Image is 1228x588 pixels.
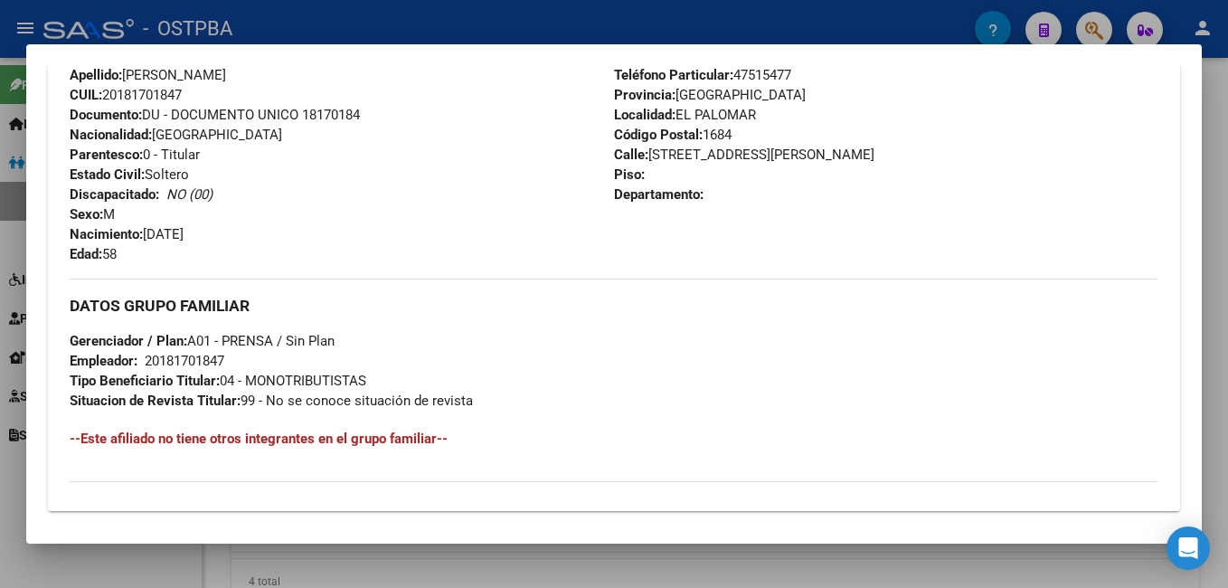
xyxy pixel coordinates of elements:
[614,147,648,163] strong: Calle:
[614,147,874,163] span: [STREET_ADDRESS][PERSON_NAME]
[614,107,756,123] span: EL PALOMAR
[614,166,645,183] strong: Piso:
[70,107,360,123] span: DU - DOCUMENTO UNICO 18170184
[70,87,102,103] strong: CUIL:
[614,87,806,103] span: [GEOGRAPHIC_DATA]
[70,333,335,349] span: A01 - PRENSA / Sin Plan
[70,166,189,183] span: Soltero
[70,226,184,242] span: [DATE]
[70,147,143,163] strong: Parentesco:
[70,353,137,369] strong: Empleador:
[614,67,791,83] span: 47515477
[70,373,366,389] span: 04 - MONOTRIBUTISTAS
[614,186,704,203] strong: Departamento:
[614,67,733,83] strong: Teléfono Particular:
[70,206,103,223] strong: Sexo:
[70,206,115,223] span: M
[70,226,143,242] strong: Nacimiento:
[614,127,732,143] span: 1684
[166,186,213,203] i: NO (00)
[70,333,187,349] strong: Gerenciador / Plan:
[70,67,226,83] span: [PERSON_NAME]
[70,373,220,389] strong: Tipo Beneficiario Titular:
[614,127,703,143] strong: Código Postal:
[70,107,142,123] strong: Documento:
[614,107,675,123] strong: Localidad:
[70,393,241,409] strong: Situacion de Revista Titular:
[614,87,675,103] strong: Provincia:
[70,186,159,203] strong: Discapacitado:
[70,127,152,143] strong: Nacionalidad:
[70,127,282,143] span: [GEOGRAPHIC_DATA]
[145,351,224,371] div: 20181701847
[70,393,473,409] span: 99 - No se conoce situación de revista
[70,166,145,183] strong: Estado Civil:
[70,296,1158,316] h3: DATOS GRUPO FAMILIAR
[70,87,182,103] span: 20181701847
[70,147,200,163] span: 0 - Titular
[70,246,102,262] strong: Edad:
[70,429,1158,449] h4: --Este afiliado no tiene otros integrantes en el grupo familiar--
[1167,526,1210,570] div: Open Intercom Messenger
[70,67,122,83] strong: Apellido:
[70,246,117,262] span: 58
